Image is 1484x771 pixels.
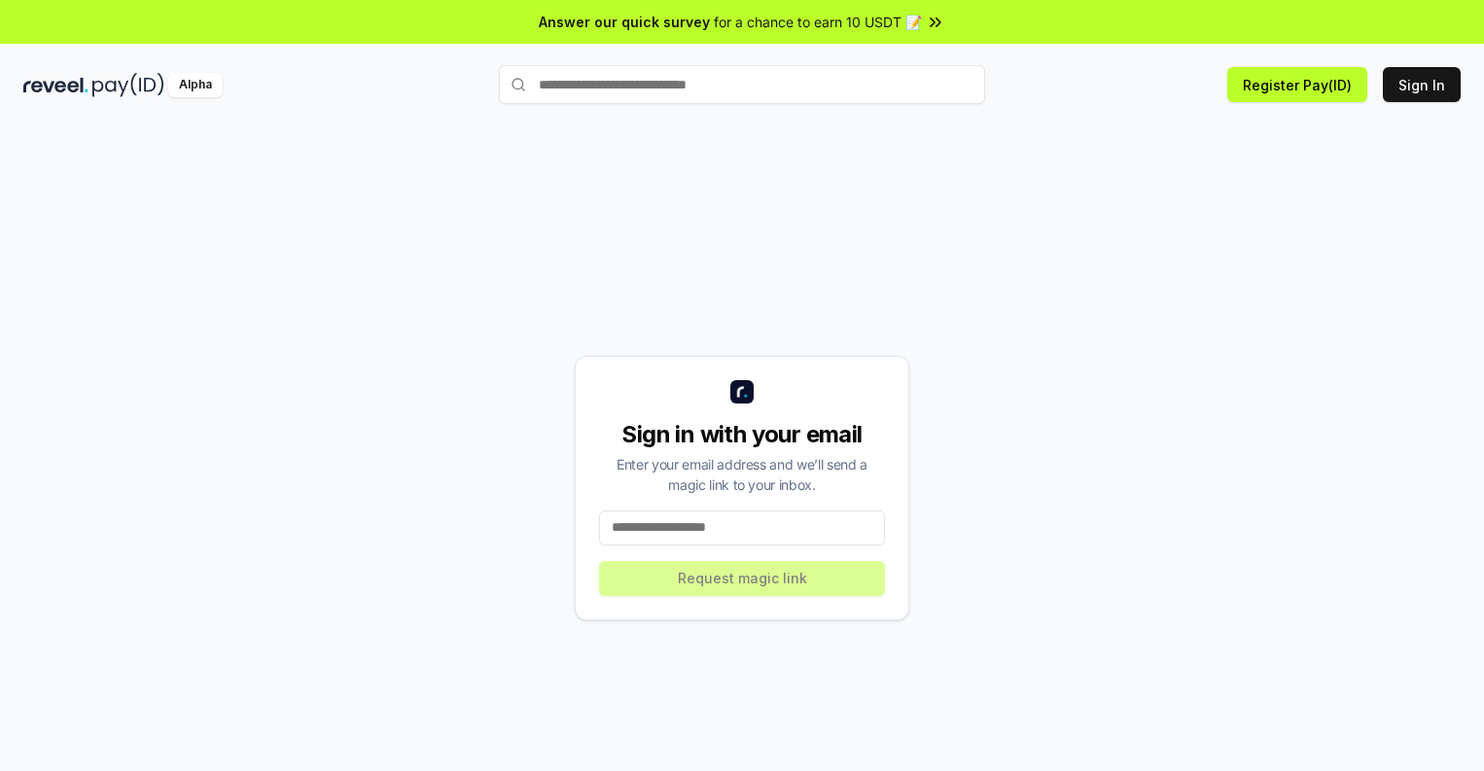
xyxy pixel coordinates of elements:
button: Register Pay(ID) [1227,67,1367,102]
img: logo_small [730,380,754,403]
img: pay_id [92,73,164,97]
span: Answer our quick survey [539,12,710,32]
div: Sign in with your email [599,419,885,450]
span: for a chance to earn 10 USDT 📝 [714,12,922,32]
img: reveel_dark [23,73,88,97]
div: Alpha [168,73,223,97]
div: Enter your email address and we’ll send a magic link to your inbox. [599,454,885,495]
button: Sign In [1383,67,1461,102]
